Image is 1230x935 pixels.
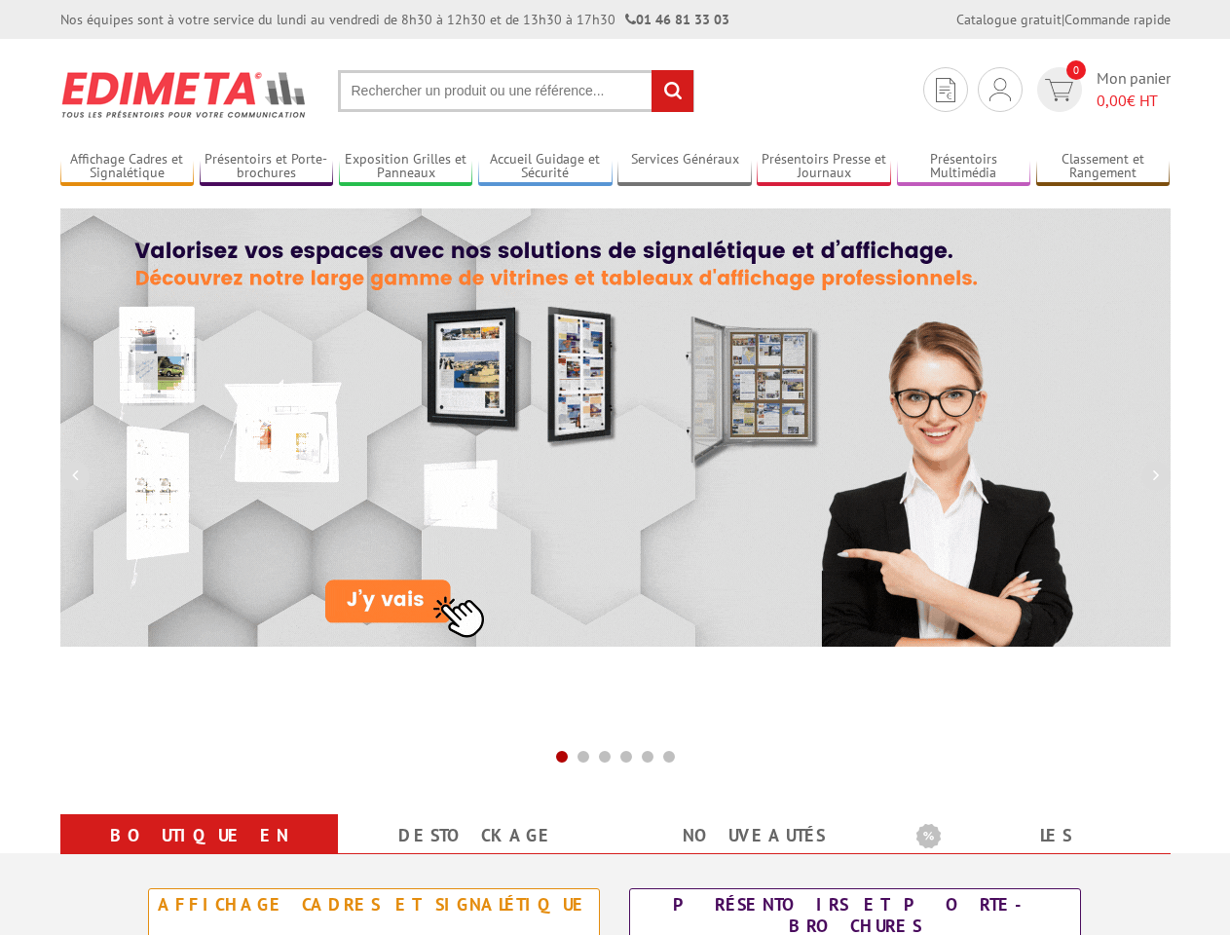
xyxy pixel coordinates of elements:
[154,894,594,916] div: Affichage Cadres et Signalétique
[60,58,309,131] img: Présentoir, panneau, stand - Edimeta - PLV, affichage, mobilier bureau, entreprise
[916,818,1147,888] a: Les promotions
[625,11,729,28] strong: 01 46 81 33 03
[361,818,592,853] a: Destockage
[1036,151,1171,183] a: Classement et Rangement
[1032,67,1171,112] a: devis rapide 0 Mon panier 0,00€ HT
[989,78,1011,101] img: devis rapide
[652,70,693,112] input: rechercher
[1066,60,1086,80] span: 0
[339,151,473,183] a: Exposition Grilles et Panneaux
[956,11,1062,28] a: Catalogue gratuit
[200,151,334,183] a: Présentoirs et Porte-brochures
[757,151,891,183] a: Présentoirs Presse et Journaux
[84,818,315,888] a: Boutique en ligne
[1097,91,1127,110] span: 0,00
[1064,11,1171,28] a: Commande rapide
[60,10,729,29] div: Nos équipes sont à votre service du lundi au vendredi de 8h30 à 12h30 et de 13h30 à 17h30
[639,818,870,853] a: nouveautés
[916,818,1160,857] b: Les promotions
[956,10,1171,29] div: |
[60,151,195,183] a: Affichage Cadres et Signalétique
[897,151,1031,183] a: Présentoirs Multimédia
[617,151,752,183] a: Services Généraux
[936,78,955,102] img: devis rapide
[1045,79,1073,101] img: devis rapide
[1097,67,1171,112] span: Mon panier
[1097,90,1171,112] span: € HT
[478,151,613,183] a: Accueil Guidage et Sécurité
[338,70,694,112] input: Rechercher un produit ou une référence...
